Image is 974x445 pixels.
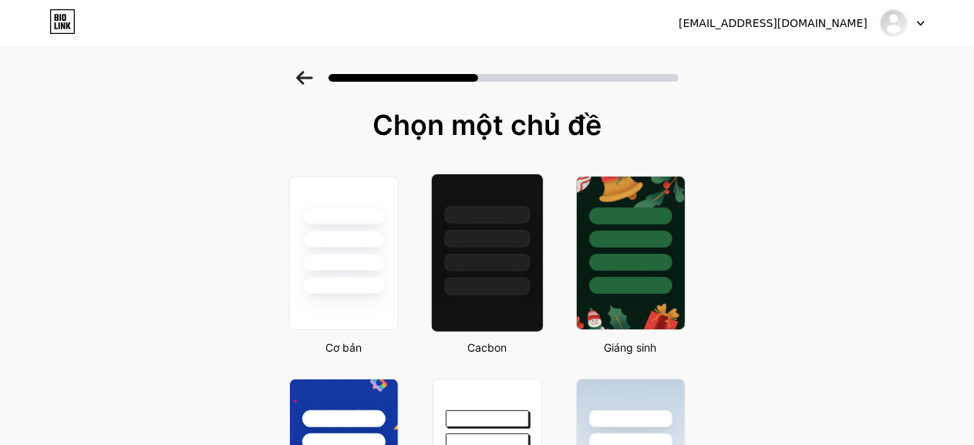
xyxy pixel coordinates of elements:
img: thienmonbophoivn [879,8,908,38]
font: Cacbon [467,341,507,354]
font: Cơ bản [325,341,362,354]
font: Chọn một chủ đề [372,108,602,142]
font: Giáng sinh [605,341,657,354]
font: [EMAIL_ADDRESS][DOMAIN_NAME] [679,17,868,29]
